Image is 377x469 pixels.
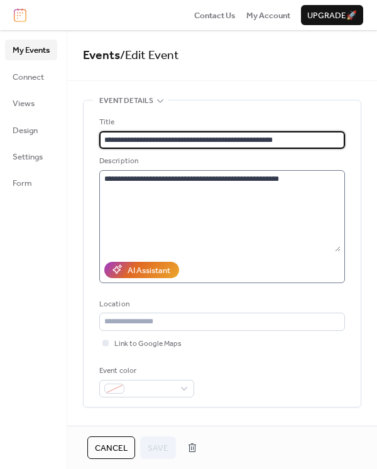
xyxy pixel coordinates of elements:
[301,5,363,25] button: Upgrade🚀
[87,436,135,459] button: Cancel
[99,116,342,129] div: Title
[114,338,182,350] span: Link to Google Maps
[13,71,44,84] span: Connect
[13,124,38,137] span: Design
[307,9,357,22] span: Upgrade 🚀
[99,155,342,168] div: Description
[128,264,170,277] div: AI Assistant
[5,120,57,140] a: Design
[13,97,35,110] span: Views
[120,44,179,67] span: / Edit Event
[104,262,179,278] button: AI Assistant
[14,8,26,22] img: logo
[13,151,43,163] span: Settings
[13,44,50,57] span: My Events
[194,9,236,22] span: Contact Us
[83,44,120,67] a: Events
[95,442,128,455] span: Cancel
[13,177,32,190] span: Form
[5,173,57,193] a: Form
[5,146,57,166] a: Settings
[246,9,290,21] a: My Account
[194,9,236,21] a: Contact Us
[5,93,57,113] a: Views
[5,67,57,87] a: Connect
[99,298,342,311] div: Location
[246,9,290,22] span: My Account
[99,95,153,107] span: Event details
[99,365,192,377] div: Event color
[99,423,153,435] span: Date and time
[5,40,57,60] a: My Events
